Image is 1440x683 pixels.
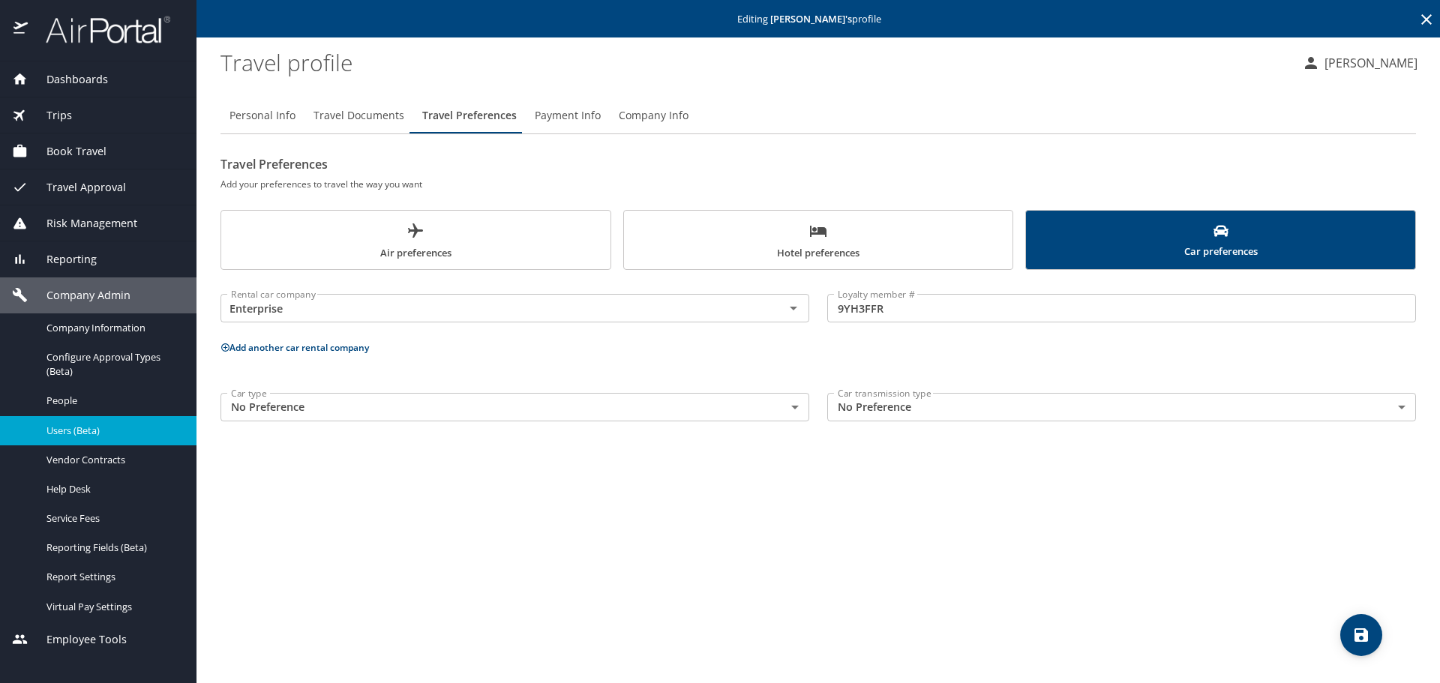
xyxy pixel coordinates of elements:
span: Hotel preferences [633,222,1004,262]
button: Add another car rental company [220,341,369,354]
span: Virtual Pay Settings [46,600,178,614]
span: Risk Management [28,215,137,232]
p: [PERSON_NAME] [1320,54,1417,72]
button: [PERSON_NAME] [1296,49,1423,76]
div: Profile [220,97,1416,133]
span: Reporting Fields (Beta) [46,541,178,555]
span: Trips [28,107,72,124]
span: Dashboards [28,71,108,88]
span: Users (Beta) [46,424,178,438]
h1: Travel profile [220,39,1290,85]
div: scrollable force tabs example [220,210,1416,270]
img: icon-airportal.png [13,15,29,44]
button: Open [783,298,804,319]
span: Company Admin [28,287,130,304]
img: airportal-logo.png [29,15,170,44]
span: Reporting [28,251,97,268]
span: Vendor Contracts [46,453,178,467]
p: Editing profile [201,14,1435,24]
h6: Add your preferences to travel the way you want [220,176,1416,192]
div: No Preference [220,393,809,421]
span: Personal Info [229,106,295,125]
input: Select a rental car company [225,298,760,318]
span: Payment Info [535,106,601,125]
span: Configure Approval Types (Beta) [46,350,178,379]
span: Car preferences [1035,223,1406,260]
button: save [1340,614,1382,656]
span: Help Desk [46,482,178,496]
span: Travel Approval [28,179,126,196]
span: Employee Tools [28,631,127,648]
span: Book Travel [28,143,106,160]
span: People [46,394,178,408]
span: Travel Documents [313,106,404,125]
span: Report Settings [46,570,178,584]
span: Travel Preferences [422,106,517,125]
h2: Travel Preferences [220,152,1416,176]
span: Company Info [619,106,688,125]
strong: [PERSON_NAME] 's [770,12,852,25]
span: Company Information [46,321,178,335]
div: No Preference [827,393,1416,421]
span: Air preferences [230,222,601,262]
span: Service Fees [46,511,178,526]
